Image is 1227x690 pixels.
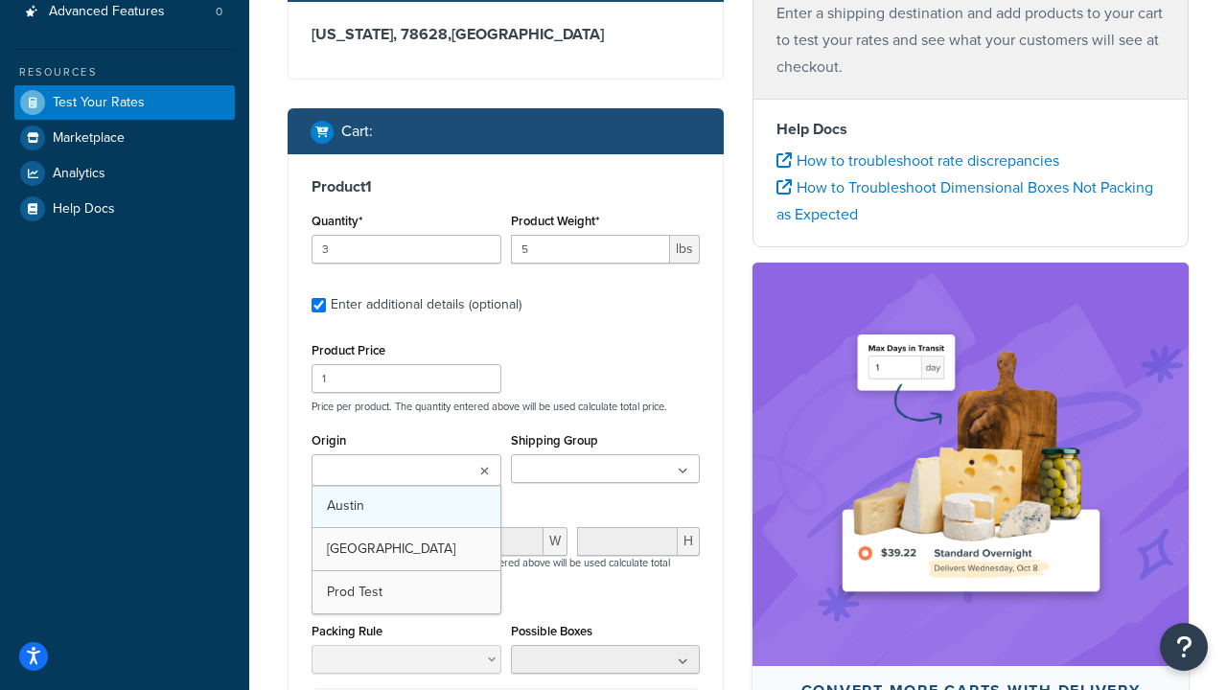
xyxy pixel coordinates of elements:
span: lbs [670,235,700,264]
h3: Product 1 [312,177,700,196]
input: 0.00 [511,235,671,264]
span: Help Docs [53,201,115,218]
label: Possible Boxes [511,624,592,638]
label: Product Weight* [511,214,599,228]
span: Test Your Rates [53,95,145,111]
img: feature-image-ddt-36eae7f7280da8017bfb280eaccd9c446f90b1fe08728e4019434db127062ab4.png [827,291,1115,637]
input: 0 [312,235,501,264]
a: Test Your Rates [14,85,235,120]
span: Advanced Features [49,4,165,20]
p: Dimensions per product. The quantity entered above will be used calculate total volume. [307,556,705,583]
a: Marketplace [14,121,235,155]
input: Enter additional details (optional) [312,298,326,312]
label: Quantity* [312,214,362,228]
label: Product Price [312,343,385,357]
a: Analytics [14,156,235,191]
span: [GEOGRAPHIC_DATA] [327,539,455,559]
a: Austin [313,485,500,527]
label: Origin [312,433,346,448]
a: How to Troubleshoot Dimensional Boxes Not Packing as Expected [776,176,1153,225]
h4: Help Docs [776,118,1165,141]
span: Analytics [53,166,105,182]
span: H [678,527,700,556]
span: Austin [327,495,364,516]
h3: [US_STATE], 78628 , [GEOGRAPHIC_DATA] [312,25,700,44]
a: Help Docs [14,192,235,226]
button: Open Resource Center [1160,623,1208,671]
p: Price per product. The quantity entered above will be used calculate total price. [307,400,705,413]
span: Marketplace [53,130,125,147]
label: Packing Rule [312,624,382,638]
span: 0 [216,4,222,20]
label: Shipping Group [511,433,598,448]
span: Prod Test [327,582,382,602]
div: Enter additional details (optional) [331,291,521,318]
h2: Cart : [341,123,373,140]
a: How to troubleshoot rate discrepancies [776,149,1059,172]
a: [GEOGRAPHIC_DATA] [313,528,500,570]
div: Resources [14,64,235,80]
span: W [544,527,567,556]
a: Prod Test [313,571,500,613]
